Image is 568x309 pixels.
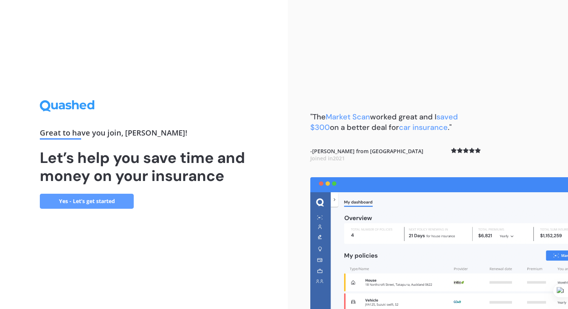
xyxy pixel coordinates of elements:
span: saved $300 [310,112,458,132]
b: - [PERSON_NAME] from [GEOGRAPHIC_DATA] [310,148,423,162]
span: Market Scan [326,112,370,122]
a: Yes - Let’s get started [40,194,134,209]
img: dashboard.webp [310,177,568,309]
span: Joined in 2021 [310,155,345,162]
div: Great to have you join , [PERSON_NAME] ! [40,129,248,140]
b: "The worked great and I on a better deal for ." [310,112,458,132]
h1: Let’s help you save time and money on your insurance [40,149,248,185]
span: car insurance [399,122,448,132]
